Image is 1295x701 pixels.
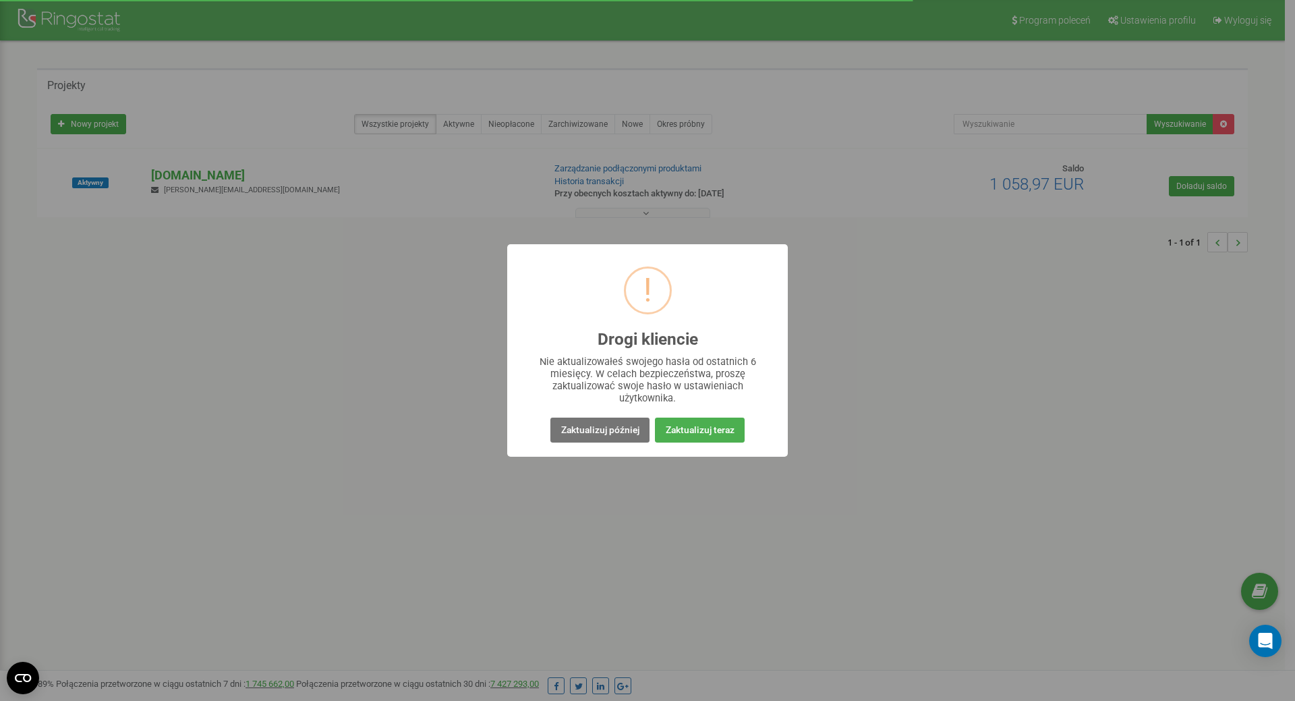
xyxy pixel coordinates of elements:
[598,331,698,349] h2: Drogi kliencie
[1249,625,1282,657] div: Open Intercom Messenger
[643,269,652,312] div: !
[534,356,761,404] div: Nie aktualizowałeś swojego hasła od ostatnich 6 miesięcy. W celach bezpieczeństwa, proszę zaktual...
[655,418,744,443] button: Zaktualizuj teraz
[550,418,649,443] button: Zaktualizuj później
[7,662,39,694] button: Open CMP widget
